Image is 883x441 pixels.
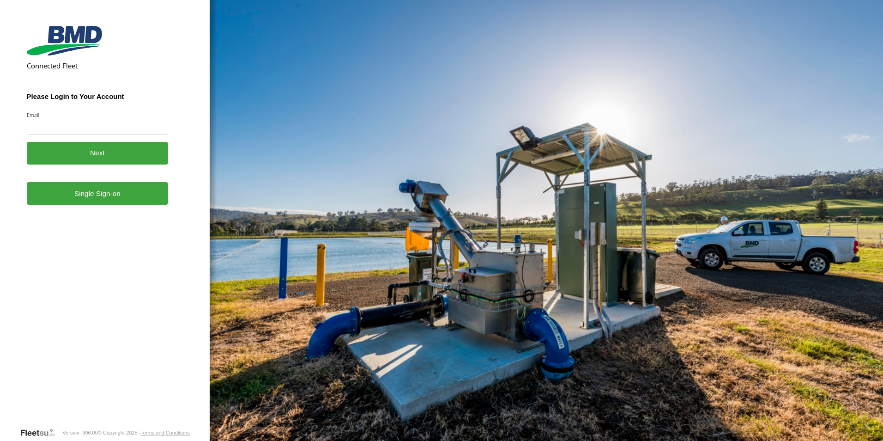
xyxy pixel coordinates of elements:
button: Next [27,142,169,165]
h2: Connected Fleet [27,61,169,70]
a: Visit our Website [20,428,62,437]
img: BMD [27,26,102,55]
a: Terms and Conditions [140,430,189,435]
h3: Please Login to Your Account [27,92,169,100]
div: © Copyright 2025 - [98,430,190,435]
label: Email [27,111,169,118]
a: Single Sign-on [27,182,169,205]
div: Version: 306.00 [62,430,97,435]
